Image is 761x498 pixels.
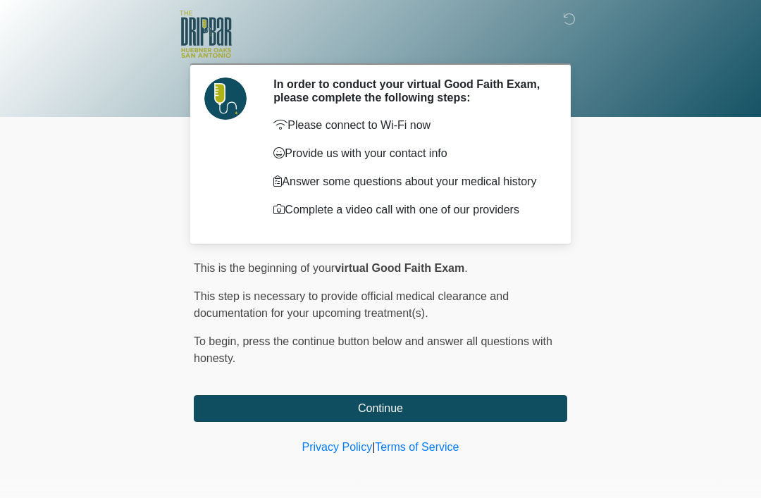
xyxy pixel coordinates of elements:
a: Terms of Service [375,441,459,453]
a: | [372,441,375,453]
span: This step is necessary to provide official medical clearance and documentation for your upcoming ... [194,290,509,319]
span: This is the beginning of your [194,262,335,274]
h2: In order to conduct your virtual Good Faith Exam, please complete the following steps: [273,77,546,104]
a: Privacy Policy [302,441,373,453]
p: Provide us with your contact info [273,145,546,162]
button: Continue [194,395,567,422]
span: To begin, [194,335,242,347]
span: press the continue button below and answer all questions with honesty. [194,335,552,364]
p: Complete a video call with one of our providers [273,201,546,218]
img: Agent Avatar [204,77,247,120]
img: The DRIPBaR - The Strand at Huebner Oaks Logo [180,11,232,58]
p: Answer some questions about your medical history [273,173,546,190]
strong: virtual Good Faith Exam [335,262,464,274]
p: Please connect to Wi-Fi now [273,117,546,134]
span: . [464,262,467,274]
